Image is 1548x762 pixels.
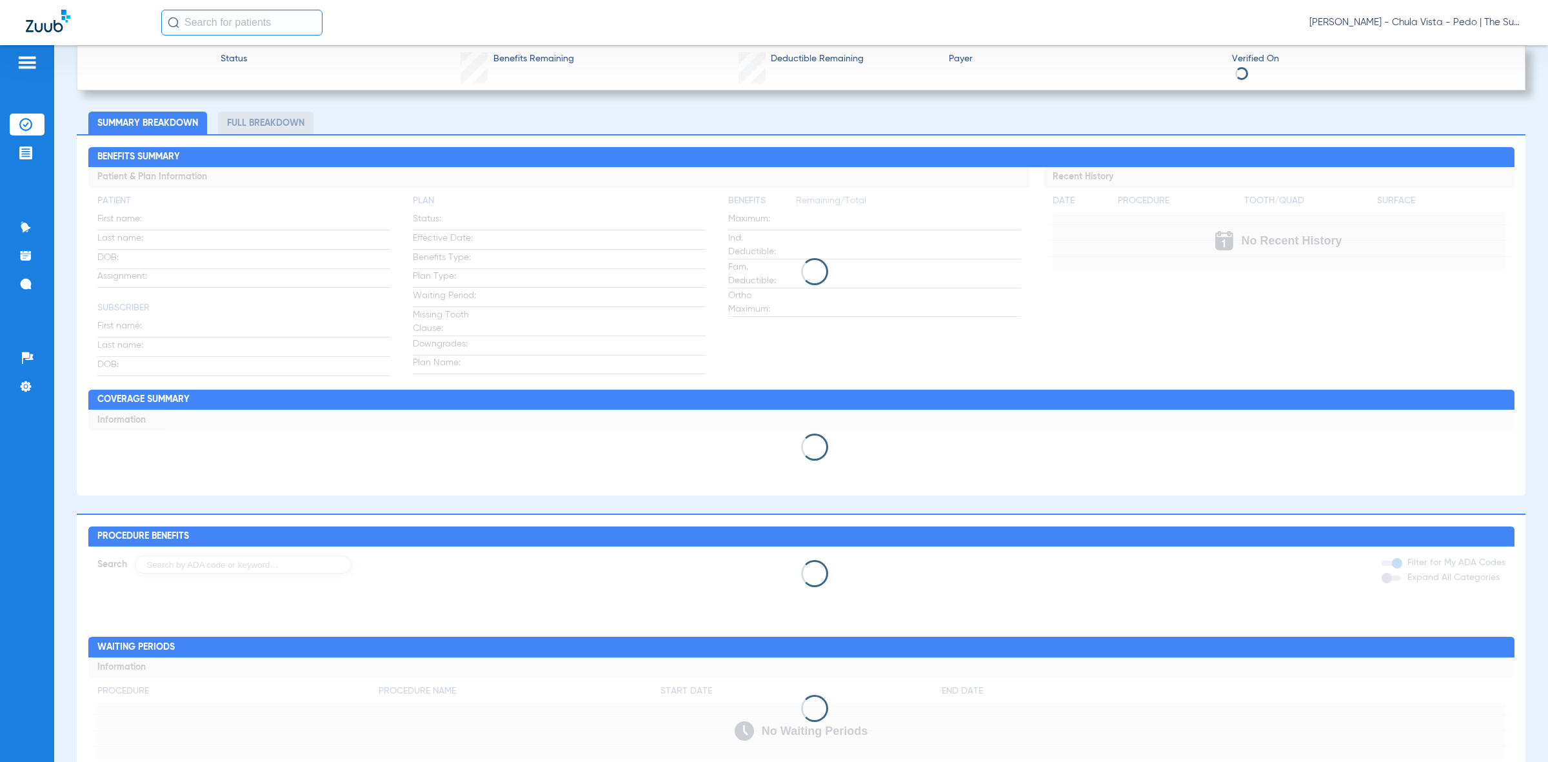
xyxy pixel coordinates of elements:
[17,55,37,70] img: hamburger-icon
[221,52,247,66] span: Status
[88,147,1514,168] h2: Benefits Summary
[88,112,207,134] li: Summary Breakdown
[168,17,179,28] img: Search Icon
[1309,16,1522,29] span: [PERSON_NAME] - Chula Vista - Pedo | The Super Dentists
[88,637,1514,657] h2: Waiting Periods
[88,390,1514,410] h2: Coverage Summary
[88,526,1514,547] h2: Procedure Benefits
[949,52,1221,66] span: Payer
[1232,52,1504,66] span: Verified On
[493,52,574,66] span: Benefits Remaining
[26,10,70,32] img: Zuub Logo
[1483,700,1548,762] iframe: Chat Widget
[771,52,864,66] span: Deductible Remaining
[161,10,322,35] input: Search for patients
[218,112,313,134] li: Full Breakdown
